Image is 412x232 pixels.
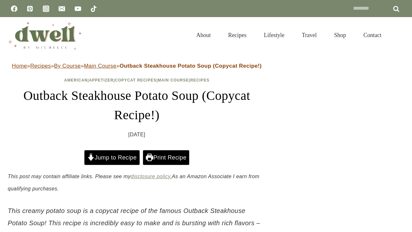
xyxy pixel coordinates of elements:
[89,78,113,82] a: Appetizer
[8,86,266,125] h1: Outback Steakhouse Potato Soup (Copycat Recipe!)
[30,63,51,69] a: Recipes
[293,24,325,46] a: Travel
[119,63,261,69] strong: Outback Steakhouse Potato Soup (Copycat Recipe!)
[64,78,209,82] span: | | | |
[188,24,390,46] nav: Primary Navigation
[255,24,293,46] a: Lifestyle
[71,2,84,15] a: YouTube
[64,78,88,82] a: American
[325,24,355,46] a: Shop
[115,78,156,82] a: Copycat Recipes
[128,130,145,140] time: [DATE]
[8,20,82,50] img: DWELL by michelle
[12,63,262,69] span: » » » »
[87,2,100,15] a: TikTok
[84,150,140,165] a: Jump to Recipe
[54,63,81,69] a: By Course
[190,78,210,82] a: Recipes
[158,78,189,82] a: Main Course
[12,63,27,69] a: Home
[220,24,255,46] a: Recipes
[355,24,390,46] a: Contact
[8,174,259,191] em: This post may contain affiliate links. Please see my As an Amazon Associate I earn from qualifyin...
[55,2,68,15] a: Email
[40,2,52,15] a: Instagram
[131,174,172,179] a: disclosure policy.
[393,30,404,41] button: View Search Form
[23,2,36,15] a: Pinterest
[188,24,220,46] a: About
[8,2,21,15] a: Facebook
[84,63,117,69] a: Main Course
[143,150,189,165] a: Print Recipe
